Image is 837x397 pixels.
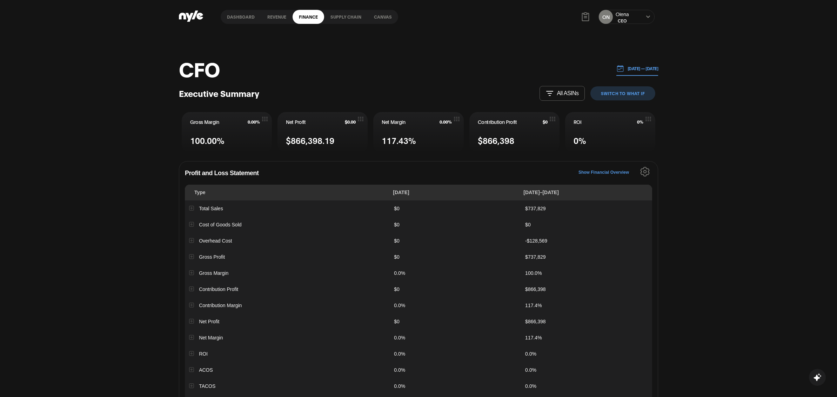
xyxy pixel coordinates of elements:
span: $0.00 [345,119,356,124]
h1: CFO [179,58,220,79]
button: Expand row [189,286,194,291]
td: TACOS [185,378,390,394]
td: 0.0% [390,330,521,346]
td: $0 [390,200,521,217]
div: CEO [616,18,629,24]
button: Net Margin0.00%117.43% [373,112,463,153]
span: Net Profit [286,118,306,125]
td: 117.4% [521,297,652,313]
button: Expand row [189,303,194,307]
span: 0.00% [440,119,452,124]
button: All ASINs [540,86,584,101]
th: [DATE] [389,185,519,200]
button: ON [599,10,613,24]
td: 117.4% [521,330,652,346]
td: $0 [390,249,521,265]
td: Overhead Cost [185,233,390,249]
span: ROI [574,118,582,125]
a: Dashboard [221,10,261,24]
td: ROI [185,346,390,362]
span: 100.00% [190,134,225,146]
td: Gross Margin [185,265,390,281]
td: 0.0% [390,346,521,362]
button: Expand row [189,270,194,275]
td: $0 [390,217,521,233]
td: 0.0% [390,297,521,313]
td: -$128,569 [521,233,652,249]
button: Expand row [189,367,194,372]
img: 01.01.24 — 07.01.24 [616,65,624,72]
td: $866,398 [521,281,652,297]
h2: Profit and Loss Statement [185,167,652,185]
button: Expand row [189,254,194,259]
td: Contribution Margin [185,297,390,313]
td: Cost of Goods Sold [185,217,390,233]
td: $0 [521,217,652,233]
td: $0 [390,233,521,249]
button: OlenaCEO [616,11,629,24]
span: Gross Margin [190,118,219,125]
button: Expand row [189,319,194,323]
span: 117.43% [382,134,416,146]
span: Net Margin [382,118,405,125]
td: 0.0% [521,378,652,394]
button: Show Financial Overview [578,167,629,178]
button: Expand row [189,335,194,339]
td: $737,829 [521,249,652,265]
td: $737,829 [521,200,652,217]
td: 0.0% [521,362,652,378]
td: $0 [390,281,521,297]
td: $0 [390,313,521,330]
button: Contribution Profit$0$866,398 [469,112,560,153]
button: Expand row [189,206,194,210]
button: Expand row [189,222,194,226]
button: Revenue [261,14,293,19]
p: All ASINs [557,90,578,97]
button: Expand row [189,351,194,356]
p: [DATE] — [DATE] [624,65,658,72]
td: Net Margin [185,330,390,346]
td: 0.0% [390,265,521,281]
button: Expand row [189,238,194,243]
span: $866,398 [478,134,514,146]
td: Total Sales [185,200,390,217]
button: Settings [640,167,650,178]
td: 0.0% [390,362,521,378]
th: [DATE]–[DATE] [519,185,650,200]
span: Contribution Profit [478,118,517,125]
button: Gross Margin0.00%100.00% [182,112,272,153]
td: Contribution Profit [185,281,390,297]
span: 0% [637,119,643,124]
button: ROI0%0% [565,112,655,153]
button: Expand row [189,383,194,388]
span: 0.00% [248,119,260,124]
td: Gross Profit [185,249,390,265]
a: Supply chain [324,10,368,24]
td: 0.0% [521,346,652,362]
td: $866,398 [521,313,652,330]
th: Type [185,185,389,200]
span: $0 [543,119,548,124]
td: 0.0% [390,378,521,394]
button: switch to What IF [590,86,655,100]
button: [DATE] — [DATE] [616,61,658,76]
td: Net Profit [185,313,390,330]
button: Net Profit$0.00$866,398.19 [277,112,368,153]
span: $866,398.19 [286,134,334,146]
div: Olena [616,11,629,18]
td: ACOS [185,362,390,378]
h3: Executive Summary [179,88,259,99]
td: 100.0% [521,265,652,281]
span: 0% [574,134,586,146]
a: Canvas [368,10,398,24]
a: finance [293,10,324,24]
